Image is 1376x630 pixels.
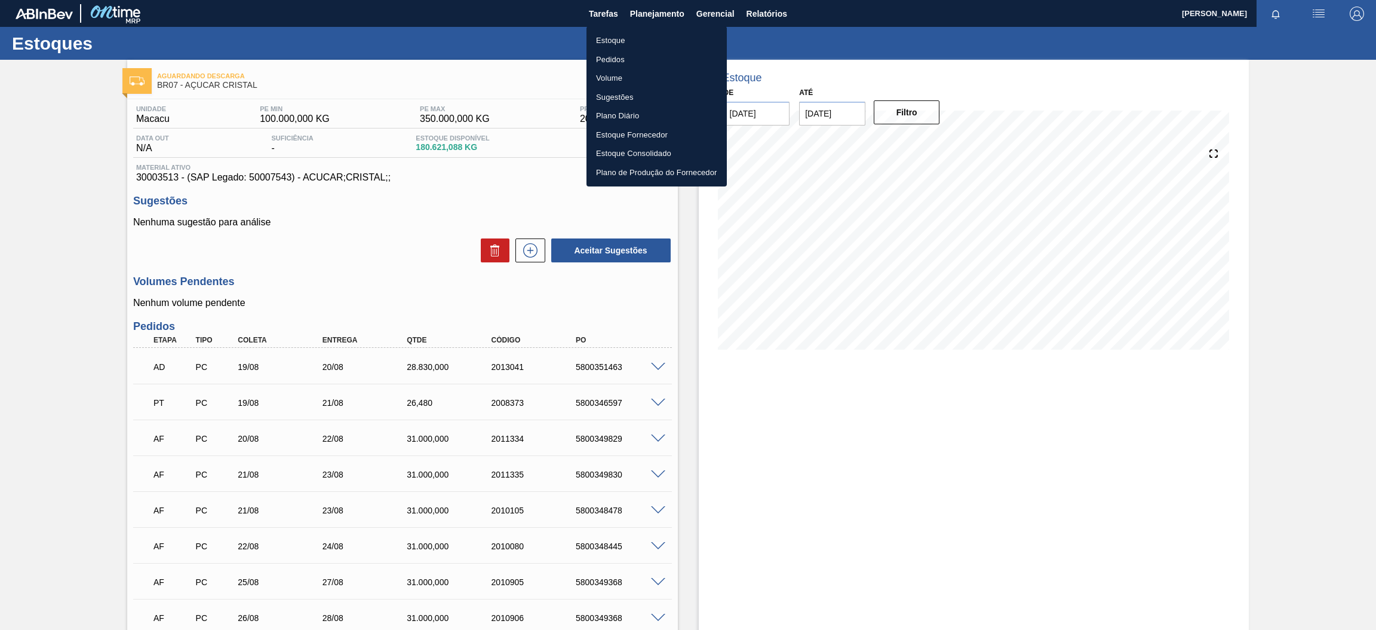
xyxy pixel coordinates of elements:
a: Plano de Produção do Fornecedor [586,163,727,182]
a: Plano Diário [586,106,727,126]
a: Estoque [586,31,727,50]
a: Estoque Fornecedor [586,126,727,145]
a: Pedidos [586,50,727,69]
a: Estoque Consolidado [586,144,727,163]
a: Volume [586,69,727,88]
a: Sugestões [586,88,727,107]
